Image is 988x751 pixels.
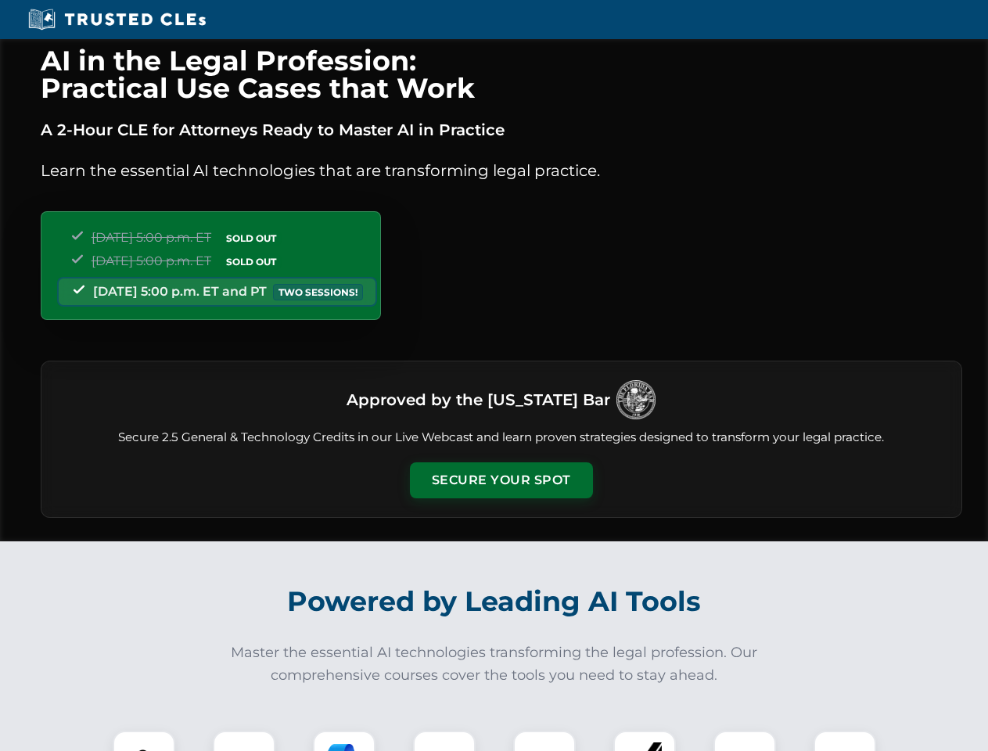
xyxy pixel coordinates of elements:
button: Secure Your Spot [410,462,593,498]
p: Master the essential AI technologies transforming the legal profession. Our comprehensive courses... [221,641,768,687]
span: SOLD OUT [221,230,282,246]
p: A 2-Hour CLE for Attorneys Ready to Master AI in Practice [41,117,962,142]
p: Secure 2.5 General & Technology Credits in our Live Webcast and learn proven strategies designed ... [60,429,943,447]
h1: AI in the Legal Profession: Practical Use Cases that Work [41,47,962,102]
span: [DATE] 5:00 p.m. ET [92,253,211,268]
h3: Approved by the [US_STATE] Bar [347,386,610,414]
p: Learn the essential AI technologies that are transforming legal practice. [41,158,962,183]
img: Logo [616,380,656,419]
span: SOLD OUT [221,253,282,270]
img: Trusted CLEs [23,8,210,31]
span: [DATE] 5:00 p.m. ET [92,230,211,245]
h2: Powered by Leading AI Tools [61,574,928,629]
